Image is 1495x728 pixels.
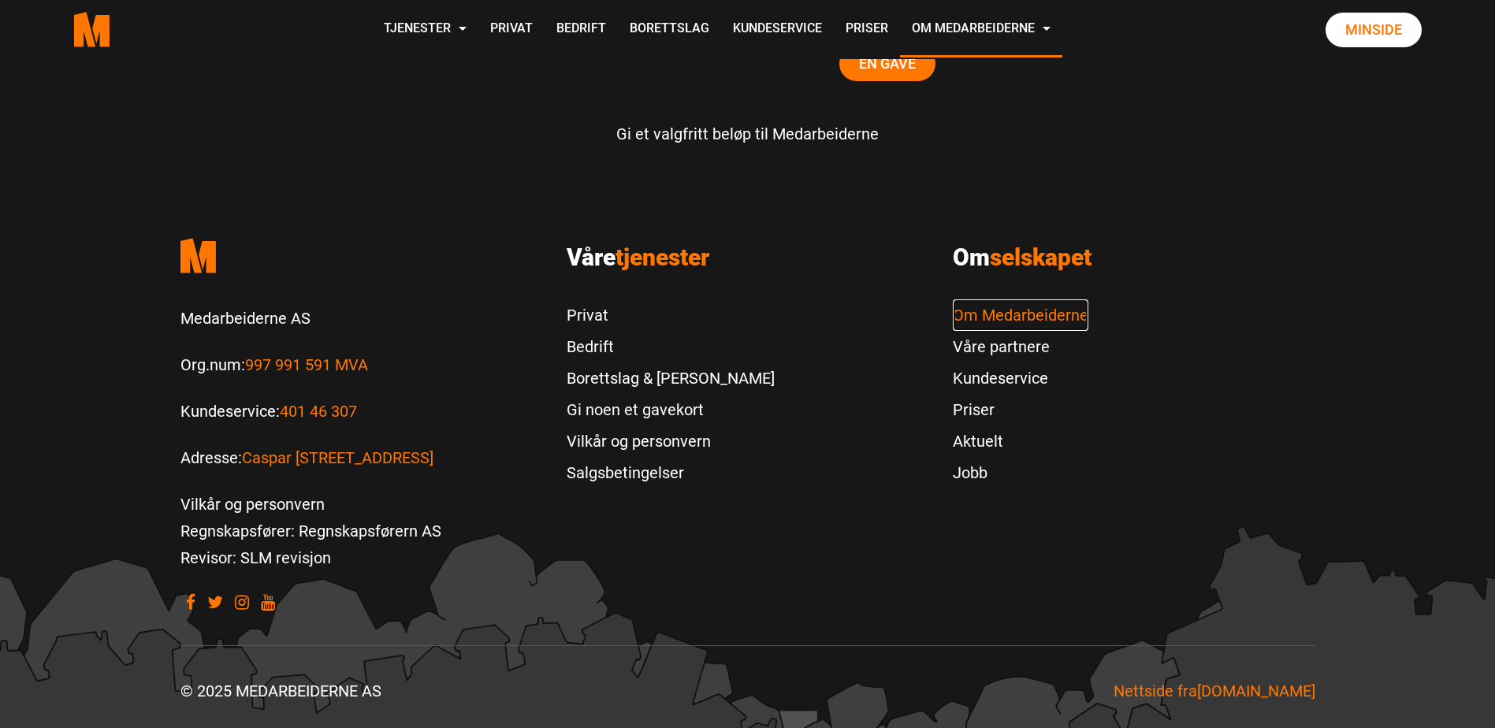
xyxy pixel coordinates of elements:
a: Les mer om Caspar Storms vei 16, 0664 Oslo [242,448,433,467]
h3: Om [953,243,1315,272]
p: Adresse: [180,444,543,471]
a: Revisor: SLM revisjon [180,548,331,567]
a: Visit our Facebook [186,594,195,609]
a: Vilkår og personvern [180,495,325,514]
a: Gi noen et gavekort [567,394,775,425]
p: Medarbeiderne AS [180,305,543,332]
a: Våre partnere [953,331,1088,362]
p: Org.num: [180,351,543,378]
a: Kundeservice [953,362,1088,394]
a: Call us to 401 46 307 [280,402,357,421]
a: Visit our Twitter [207,594,223,609]
a: Kundeservice [721,2,834,58]
a: Privat [478,2,545,58]
a: Aktuelt [953,425,1088,457]
a: Les mer om Org.num [245,355,368,374]
a: Tjenester [372,2,478,58]
a: Privat [567,299,775,331]
a: Om Medarbeiderne [953,299,1088,331]
a: Vilkår og personvern [567,425,775,457]
p: Gi et valgfritt beløp til Medarbeiderne [425,121,1071,147]
a: Nettside fra Mediasparx.com [1114,682,1315,700]
a: Bedrift [545,2,618,58]
a: Regnskapsfører: Regnskapsførern AS [180,522,441,540]
a: En gave [839,46,935,81]
a: Priser [953,394,1088,425]
a: Jobb [953,457,1088,488]
a: Minside [1326,13,1422,47]
h3: Våre [567,243,929,272]
a: Borettslag & [PERSON_NAME] [567,362,775,394]
a: Priser [834,2,900,58]
span: tjenester [615,243,709,271]
span: [DOMAIN_NAME] [1197,682,1315,700]
a: Salgsbetingelser [567,457,775,488]
a: Visit our youtube [261,594,275,609]
a: Borettslag [618,2,721,58]
a: Bedrift [567,331,775,362]
a: Visit our Instagram [235,594,249,609]
p: Kundeservice: [180,398,543,425]
a: Om Medarbeiderne [900,2,1062,58]
div: © 2025 MEDARBEIDERNE AS [169,678,748,704]
span: selskapet [990,243,1091,271]
a: Medarbeiderne start [180,226,543,285]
